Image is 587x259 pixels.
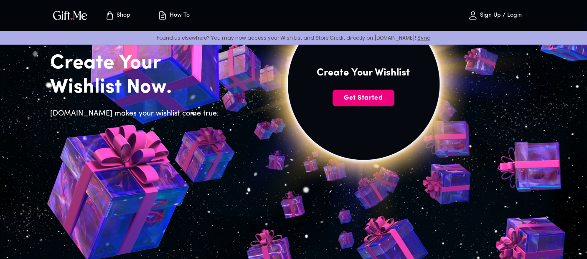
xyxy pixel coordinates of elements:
[151,2,197,29] button: How To
[453,2,537,29] button: Sign Up / Login
[158,10,168,20] img: how-to.svg
[333,90,394,106] button: Get Started
[7,34,580,41] p: Found us elsewhere? You may now access your Wish List and Store Credit directly on [DOMAIN_NAME]!
[333,93,394,103] span: Get Started
[168,12,190,19] p: How To
[51,75,224,100] h2: Wishlist Now.
[478,12,522,19] p: Sign Up / Login
[317,66,410,80] h4: Create Your Wishlist
[51,9,89,21] img: GiftMe Logo
[51,10,90,20] button: GiftMe Logo
[51,51,224,75] h2: Create Your
[115,12,131,19] p: Shop
[417,34,430,41] a: Sync
[51,108,224,120] h6: [DOMAIN_NAME] makes your wishlist come true.
[95,2,141,29] button: Store page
